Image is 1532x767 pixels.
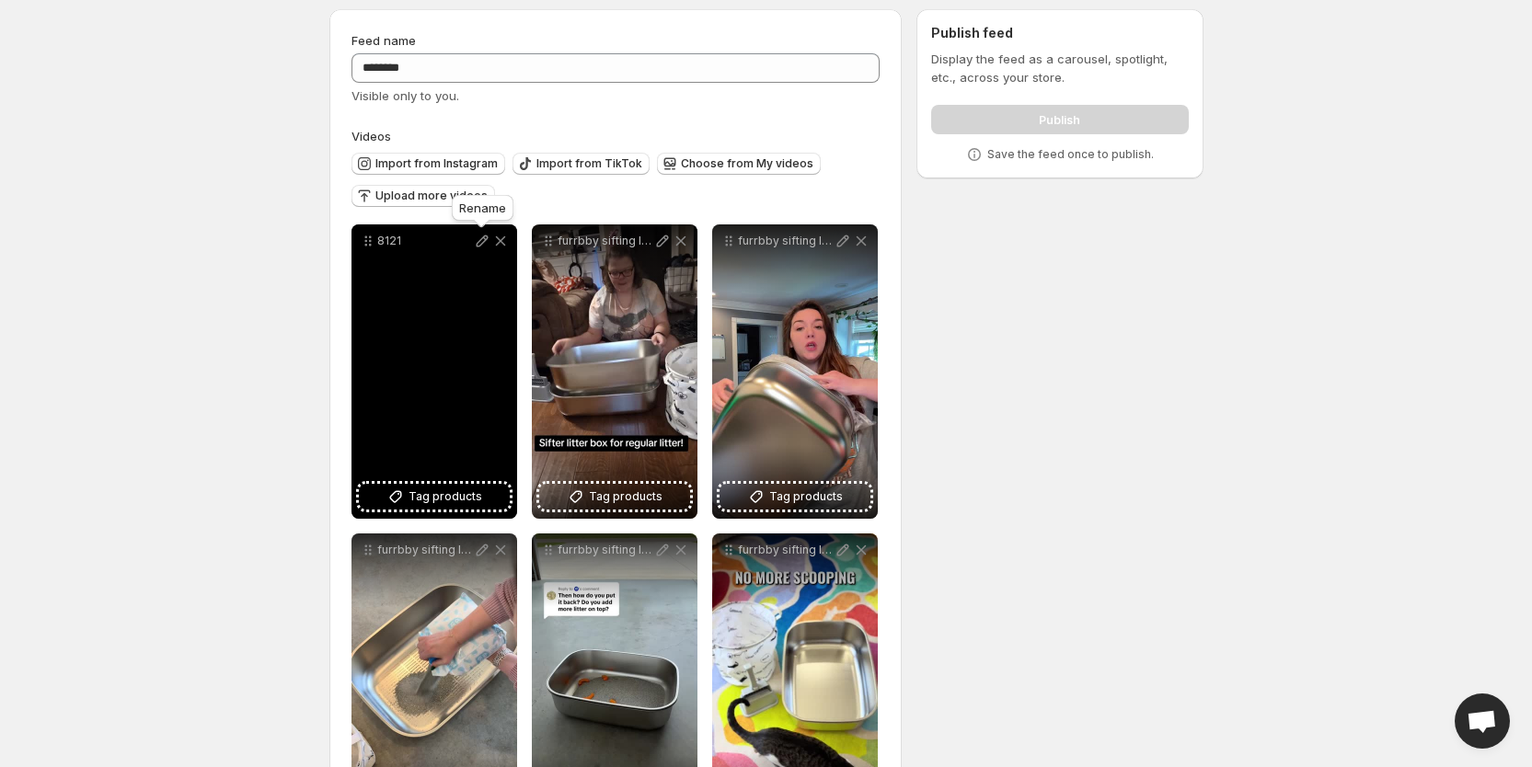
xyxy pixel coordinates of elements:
[738,234,834,248] p: furrbby sifting litter box for regular clumping litter-6
[377,543,473,557] p: furrbby sifting litter box for regular clumping litter-4
[359,484,510,509] button: Tag products
[375,156,498,171] span: Import from Instagram
[351,224,517,519] div: 8121Tag products
[351,153,505,175] button: Import from Instagram
[931,50,1188,86] p: Display the feed as a carousel, spotlight, etc., across your store.
[987,147,1154,162] p: Save the feed once to publish.
[351,88,459,103] span: Visible only to you.
[931,24,1188,42] h2: Publish feed
[738,543,834,557] p: furrbby sifting litter box for regular clumping litter-1
[769,487,843,506] span: Tag products
[558,234,653,248] p: furrbby sifting litter box for regular clumping litter-5
[513,153,650,175] button: Import from TikTok
[681,156,813,171] span: Choose from My videos
[657,153,821,175] button: Choose from My videos
[539,484,690,509] button: Tag products
[720,484,870,509] button: Tag products
[1455,693,1510,749] a: Open chat
[532,224,697,519] div: furrbby sifting litter box for regular clumping litter-5Tag products
[409,487,482,506] span: Tag products
[351,185,495,207] button: Upload more videos
[351,129,391,143] span: Videos
[351,33,416,48] span: Feed name
[712,224,878,519] div: furrbby sifting litter box for regular clumping litter-6Tag products
[558,543,653,557] p: furrbby sifting litter box for regular clumping litter-3
[377,234,473,248] p: 8121
[536,156,642,171] span: Import from TikTok
[375,189,488,203] span: Upload more videos
[589,487,662,506] span: Tag products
